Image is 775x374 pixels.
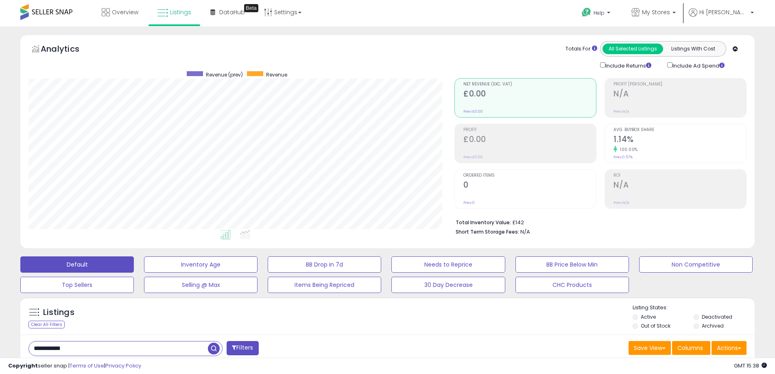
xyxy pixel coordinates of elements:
[603,44,663,54] button: All Selected Listings
[520,228,530,236] span: N/A
[20,256,134,273] button: Default
[105,362,141,370] a: Privacy Policy
[463,155,483,160] small: Prev: £0.00
[661,61,738,70] div: Include Ad Spend
[456,228,519,235] b: Short Term Storage Fees:
[613,82,746,87] span: Profit [PERSON_NAME]
[268,256,381,273] button: BB Drop in 7d
[613,180,746,191] h2: N/A
[672,341,710,355] button: Columns
[565,45,597,53] div: Totals For
[41,43,95,57] h5: Analytics
[244,4,258,12] div: Tooltip anchor
[641,313,656,320] label: Active
[463,82,596,87] span: Net Revenue (Exc. VAT)
[463,128,596,132] span: Profit
[613,89,746,100] h2: N/A
[515,277,629,293] button: CHC Products
[463,173,596,178] span: Ordered Items
[70,362,104,370] a: Terms of Use
[699,8,748,16] span: Hi [PERSON_NAME]
[641,322,670,329] label: Out of Stock
[28,321,65,328] div: Clear All Filters
[463,200,475,205] small: Prev: 0
[170,8,191,16] span: Listings
[8,362,141,370] div: seller snap | |
[268,277,381,293] button: Items Being Repriced
[639,256,753,273] button: Non Competitive
[144,277,258,293] button: Selling @ Max
[463,180,596,191] h2: 0
[734,362,767,370] span: 2025-09-14 15:38 GMT
[463,89,596,100] h2: £0.00
[712,341,747,355] button: Actions
[613,155,633,160] small: Prev: 0.57%
[642,8,670,16] span: My Stores
[456,219,511,226] b: Total Inventory Value:
[613,200,629,205] small: Prev: N/A
[391,277,505,293] button: 30 Day Decrease
[629,341,671,355] button: Save View
[613,173,746,178] span: ROI
[689,8,754,26] a: Hi [PERSON_NAME]
[227,341,258,355] button: Filters
[617,147,638,153] small: 100.00%
[613,135,746,146] h2: 1.14%
[581,7,592,17] i: Get Help
[702,313,732,320] label: Deactivated
[463,109,483,114] small: Prev: £0.00
[594,61,661,70] div: Include Returns
[391,256,505,273] button: Needs to Reprice
[144,256,258,273] button: Inventory Age
[206,71,243,78] span: Revenue (prev)
[594,9,605,16] span: Help
[515,256,629,273] button: BB Price Below Min
[633,304,755,312] p: Listing States:
[463,135,596,146] h2: £0.00
[613,128,746,132] span: Avg. Buybox Share
[8,362,38,370] strong: Copyright
[112,8,138,16] span: Overview
[456,217,740,227] li: £142
[613,109,629,114] small: Prev: N/A
[219,8,245,16] span: DataHub
[20,277,134,293] button: Top Sellers
[677,344,703,352] span: Columns
[266,71,287,78] span: Revenue
[43,307,74,318] h5: Listings
[663,44,723,54] button: Listings With Cost
[575,1,618,26] a: Help
[702,322,724,329] label: Archived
